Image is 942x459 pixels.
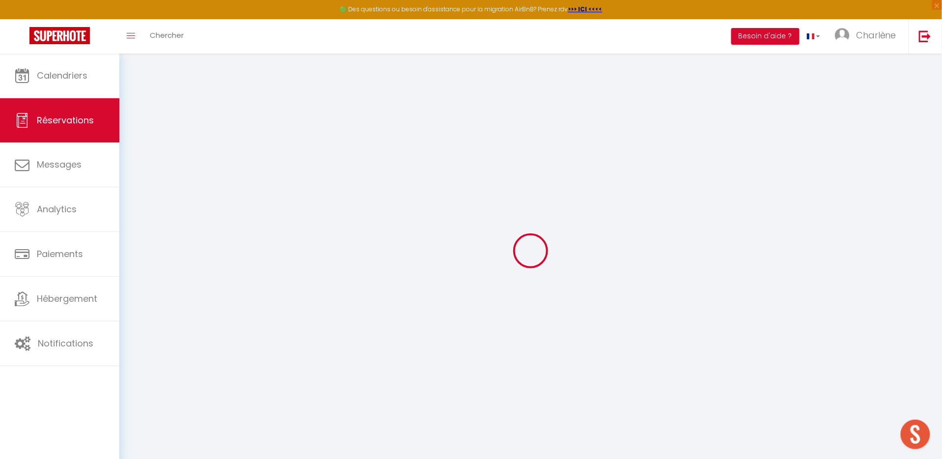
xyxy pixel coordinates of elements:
[835,28,850,43] img: ...
[37,114,94,126] span: Réservations
[37,203,77,215] span: Analytics
[731,28,800,45] button: Besoin d'aide ?
[901,420,930,449] div: Ouvrir le chat
[37,248,83,260] span: Paiements
[37,158,82,171] span: Messages
[142,19,191,54] a: Chercher
[150,30,184,40] span: Chercher
[919,30,931,42] img: logout
[29,27,90,44] img: Super Booking
[828,19,909,54] a: ... Charlène
[37,292,97,305] span: Hébergement
[37,69,87,82] span: Calendriers
[568,5,603,13] a: >>> ICI <<<<
[38,337,93,349] span: Notifications
[856,29,896,41] span: Charlène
